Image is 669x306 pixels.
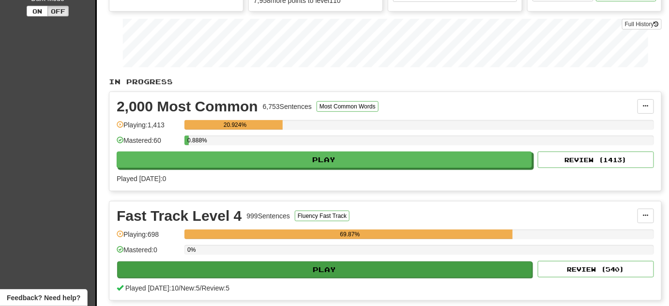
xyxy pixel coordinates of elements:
[117,99,258,114] div: 2,000 Most Common
[117,175,166,183] span: Played [DATE]: 0
[47,6,69,16] button: Off
[117,136,180,152] div: Mastered: 60
[117,152,532,168] button: Play
[187,120,283,130] div: 20.924%
[187,136,188,145] div: 0.888%
[109,77,662,87] p: In Progress
[179,284,181,292] span: /
[187,229,512,239] div: 69.87%
[622,19,662,30] a: Full History
[7,293,80,303] span: Open feedback widget
[202,284,230,292] span: Review: 5
[117,120,180,136] div: Playing: 1,413
[317,101,379,112] button: Most Common Words
[538,261,654,277] button: Review (540)
[295,211,350,221] button: Fluency Fast Track
[117,261,532,278] button: Play
[125,284,179,292] span: Played [DATE]: 10
[181,284,200,292] span: New: 5
[117,229,180,245] div: Playing: 698
[200,284,202,292] span: /
[117,209,242,223] div: Fast Track Level 4
[247,211,290,221] div: 999 Sentences
[263,102,312,111] div: 6,753 Sentences
[27,6,48,16] button: On
[117,245,180,261] div: Mastered: 0
[538,152,654,168] button: Review (1413)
